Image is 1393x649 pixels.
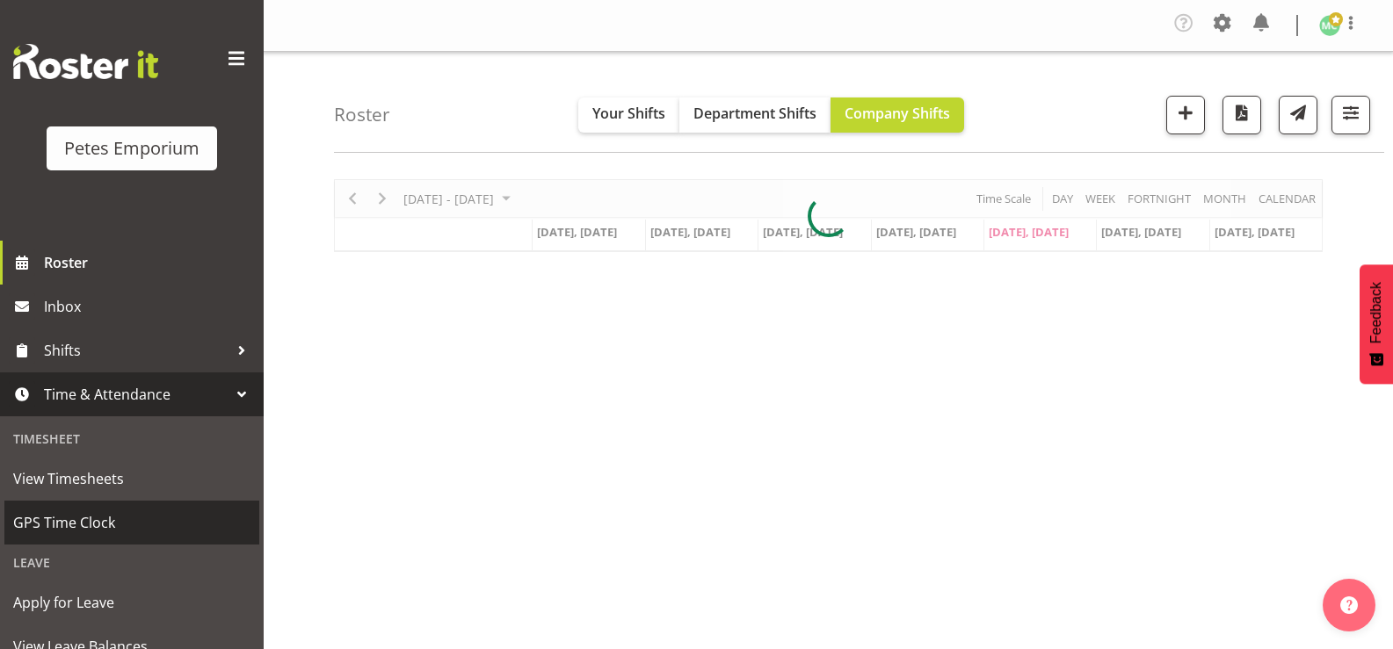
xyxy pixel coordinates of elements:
[1340,596,1358,614] img: help-xxl-2.png
[64,135,200,162] div: Petes Emporium
[44,293,255,320] span: Inbox
[845,104,950,123] span: Company Shifts
[831,97,964,133] button: Company Shifts
[1368,282,1384,343] span: Feedback
[592,104,665,123] span: Your Shifts
[44,381,229,407] span: Time & Attendance
[4,501,259,544] a: GPS Time Clock
[13,465,250,492] span: View Timesheets
[1360,264,1393,384] button: Feedback - Show survey
[44,337,229,364] span: Shifts
[334,105,390,125] h4: Roster
[693,104,816,123] span: Department Shifts
[578,97,679,133] button: Your Shifts
[1223,96,1261,134] button: Download a PDF of the roster according to the set date range.
[4,457,259,501] a: View Timesheets
[4,544,259,580] div: Leave
[1279,96,1317,134] button: Send a list of all shifts for the selected filtered period to all rostered employees.
[1331,96,1370,134] button: Filter Shifts
[13,509,250,536] span: GPS Time Clock
[13,589,250,616] span: Apply for Leave
[4,580,259,624] a: Apply for Leave
[679,97,831,133] button: Department Shifts
[13,44,158,79] img: Rosterit website logo
[4,421,259,457] div: Timesheet
[1319,15,1340,36] img: melissa-cowen2635.jpg
[1166,96,1205,134] button: Add a new shift
[44,249,255,276] span: Roster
